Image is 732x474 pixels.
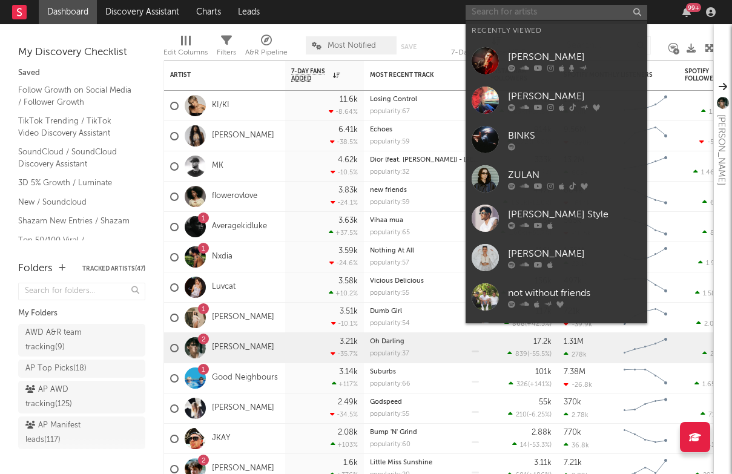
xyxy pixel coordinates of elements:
[212,191,257,202] a: flowerovlove
[564,351,587,358] div: 278k
[370,278,479,285] div: Vicious Delicious
[370,199,410,206] div: popularity: 59
[370,139,410,145] div: popularity: 59
[512,441,552,449] div: ( )
[338,398,358,406] div: 2.49k
[328,42,376,50] span: Most Notified
[331,199,358,206] div: -24.1 %
[466,81,647,120] a: [PERSON_NAME]
[508,207,641,222] div: [PERSON_NAME] Style
[508,410,552,418] div: ( )
[466,120,647,159] a: BINKS
[370,278,424,285] a: Vicious Delicious
[702,381,719,388] span: 1.65k
[212,343,274,353] a: [PERSON_NAME]
[704,321,721,328] span: 2.02k
[212,161,223,171] a: MK
[212,100,229,111] a: KI/KI
[370,157,555,163] a: Dior (feat. [PERSON_NAME]) - [PERSON_NAME] Peak Remix
[25,383,111,412] div: AP AWD tracking ( 125 )
[340,338,358,346] div: 3.21k
[331,350,358,358] div: -35.7 %
[18,45,145,60] div: My Discovery Checklist
[516,412,527,418] span: 210
[685,68,727,82] div: Spotify Followers
[508,246,641,261] div: [PERSON_NAME]
[291,68,330,82] span: 7-Day Fans Added
[212,312,274,323] a: [PERSON_NAME]
[509,380,552,388] div: ( )
[212,464,274,474] a: [PERSON_NAME]
[618,333,673,363] svg: Chart title
[343,459,358,467] div: 1.6k
[18,214,133,228] a: Shazam New Entries / Shazam
[18,176,133,189] a: 3D 5% Growth / Luminate
[338,186,358,194] div: 3.83k
[18,283,145,300] input: Search for folders...
[338,247,358,255] div: 3.59k
[329,289,358,297] div: +10.2 %
[338,156,358,164] div: 4.62k
[472,24,641,38] div: Recently Viewed
[507,350,552,358] div: ( )
[370,429,479,436] div: Bump 'N' Grind
[18,324,145,357] a: AWD A&R team tracking(9)
[212,433,230,444] a: JKAY
[338,429,358,436] div: 2.08k
[370,308,402,315] a: Dumb Girl
[18,416,145,449] a: AP Manifest leads(117)
[370,429,417,436] a: Bump 'N' Grind
[163,45,208,60] div: Edit Columns
[370,96,417,103] a: Losing Control
[18,234,133,271] a: Top 50/100 Viral / Spotify/Apple Discovery Assistant
[170,71,261,79] div: Artist
[370,217,479,224] div: Vihaa mua
[370,169,409,176] div: popularity: 32
[329,229,358,237] div: +37.5 %
[370,187,407,194] a: new friends
[714,114,728,185] div: [PERSON_NAME]
[212,222,267,232] a: Averagekidluke
[370,381,411,387] div: popularity: 66
[466,277,647,317] a: not without friends
[564,368,585,376] div: 7.38M
[370,229,410,236] div: popularity: 65
[466,238,647,277] a: [PERSON_NAME]
[82,266,145,272] button: Tracked Artists(47)
[217,45,236,60] div: Filters
[508,50,641,64] div: [PERSON_NAME]
[25,326,111,355] div: AWD A&R team tracking ( 9 )
[539,398,552,406] div: 55k
[512,321,525,328] span: 868
[25,418,111,447] div: AP Manifest leads ( 117 )
[332,380,358,388] div: +117 %
[212,131,274,141] a: [PERSON_NAME]
[529,412,550,418] span: -6.25 %
[163,30,208,65] div: Edit Columns
[370,217,403,224] a: Vihaa mua
[18,262,53,276] div: Folders
[527,321,550,328] span: +42.5 %
[339,368,358,376] div: 3.14k
[331,168,358,176] div: -10.5 %
[706,260,723,267] span: 1.98k
[370,338,479,345] div: Oh Darling
[338,217,358,225] div: 3.63k
[564,429,581,436] div: 770k
[329,259,358,267] div: -24.6 %
[370,441,411,448] div: popularity: 60
[330,138,358,146] div: -38.5 %
[529,442,550,449] span: -53.3 %
[564,411,589,419] div: 2.78k
[370,127,392,133] a: Echoes
[508,286,641,300] div: not without friends
[370,411,409,418] div: popularity: 55
[370,459,479,466] div: Little Miss Sunshine
[564,398,581,406] div: 370k
[370,260,409,266] div: popularity: 57
[329,108,358,116] div: -8.64 %
[370,290,409,297] div: popularity: 55
[466,41,647,81] a: [PERSON_NAME]
[370,369,479,375] div: Suburbs
[370,157,479,163] div: Dior (feat. Chrystal) - Jordan Peak Remix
